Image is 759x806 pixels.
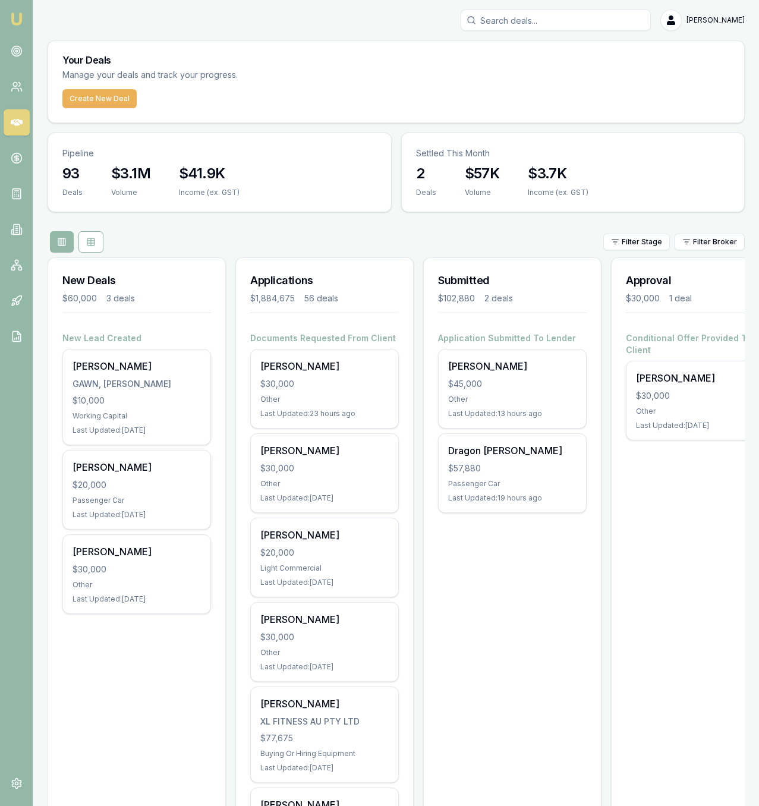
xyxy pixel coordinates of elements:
div: XL FITNESS AU PTY LTD [260,716,389,728]
div: 3 deals [106,292,135,304]
div: 2 deals [484,292,513,304]
div: $10,000 [73,395,201,407]
div: [PERSON_NAME] [448,359,577,373]
div: Passenger Car [73,496,201,505]
div: Passenger Car [448,479,577,489]
h3: New Deals [62,272,211,289]
div: Last Updated: [DATE] [73,426,201,435]
div: $1,884,675 [250,292,295,304]
div: Last Updated: [DATE] [260,578,389,587]
h3: $57K [465,164,500,183]
div: Income (ex. GST) [528,188,588,197]
div: $102,880 [438,292,475,304]
h3: $3.7K [528,164,588,183]
div: $20,000 [260,547,389,559]
h3: Applications [250,272,399,289]
div: [PERSON_NAME] [73,460,201,474]
div: Working Capital [73,411,201,421]
h3: 2 [416,164,436,183]
div: Deals [416,188,436,197]
div: Last Updated: [DATE] [260,763,389,773]
div: Dragon [PERSON_NAME] [448,443,577,458]
div: $45,000 [448,378,577,390]
div: Light Commercial [260,563,389,573]
span: [PERSON_NAME] [686,15,745,25]
div: Last Updated: [DATE] [73,510,201,520]
span: Filter Stage [622,237,662,247]
h4: Documents Requested From Client [250,332,399,344]
div: Other [260,648,389,657]
div: Other [260,479,389,489]
input: Search deals [461,10,651,31]
div: $20,000 [73,479,201,491]
div: $30,000 [626,292,660,304]
div: [PERSON_NAME] [260,359,389,373]
div: Last Updated: 19 hours ago [448,493,577,503]
h4: Application Submitted To Lender [438,332,587,344]
p: Settled This Month [416,147,730,159]
div: $30,000 [260,378,389,390]
p: Pipeline [62,147,377,159]
h3: Submitted [438,272,587,289]
div: Other [73,580,201,590]
div: [PERSON_NAME] [73,359,201,373]
div: Income (ex. GST) [179,188,240,197]
div: $30,000 [73,563,201,575]
div: Buying Or Hiring Equipment [260,749,389,758]
h3: 93 [62,164,83,183]
div: [PERSON_NAME] [260,443,389,458]
div: [PERSON_NAME] [260,612,389,626]
div: Last Updated: [DATE] [260,493,389,503]
p: Manage your deals and track your progress. [62,68,367,82]
div: $30,000 [260,631,389,643]
div: [PERSON_NAME] [260,528,389,542]
button: Create New Deal [62,89,137,108]
img: emu-icon-u.png [10,12,24,26]
h3: $3.1M [111,164,150,183]
button: Filter Stage [603,234,670,250]
h3: $41.9K [179,164,240,183]
div: Last Updated: [DATE] [73,594,201,604]
div: $60,000 [62,292,97,304]
div: $77,675 [260,732,389,744]
div: Volume [111,188,150,197]
div: Last Updated: 23 hours ago [260,409,389,418]
div: Volume [465,188,500,197]
div: $30,000 [260,462,389,474]
div: Last Updated: [DATE] [260,662,389,672]
div: Last Updated: 13 hours ago [448,409,577,418]
div: Other [448,395,577,404]
div: Other [260,395,389,404]
div: $57,880 [448,462,577,474]
h3: Your Deals [62,55,730,65]
h4: New Lead Created [62,332,211,344]
div: 56 deals [304,292,338,304]
div: 1 deal [669,292,692,304]
div: Deals [62,188,83,197]
span: Filter Broker [693,237,737,247]
div: [PERSON_NAME] [73,544,201,559]
div: GAWN, [PERSON_NAME] [73,378,201,390]
div: [PERSON_NAME] [260,697,389,711]
button: Filter Broker [675,234,745,250]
